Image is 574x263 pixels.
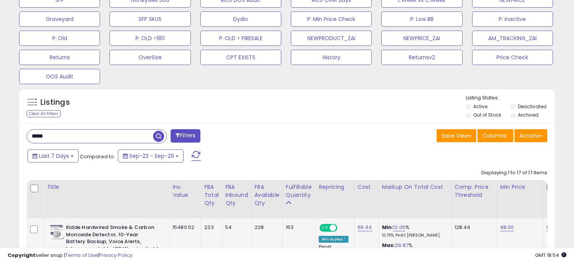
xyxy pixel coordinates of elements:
[437,129,476,142] button: Save View
[472,11,553,27] button: P: Inactive
[65,252,98,259] a: Terms of Use
[319,183,351,191] div: Repricing
[546,224,559,231] a: 117.36
[482,132,506,140] span: Columns
[518,103,547,110] label: Deactivated
[500,224,514,231] a: 98.00
[110,11,190,27] button: SFP SKUS
[8,252,35,259] strong: Copyright
[200,31,281,46] button: P: OLD > FIRESALE
[518,112,539,118] label: Archived
[286,183,312,199] div: Fulfillable Quantity
[358,183,376,191] div: Cost
[171,129,200,143] button: Filters
[80,153,115,160] span: Compared to:
[110,31,190,46] button: P: OLD >180
[19,50,100,65] button: Returns
[382,224,445,238] div: %
[381,31,462,46] button: NEWPRICE_ZAI
[291,11,372,27] button: P: Min Price Check
[173,224,195,231] div: 15480.52
[291,50,372,65] button: History
[39,152,69,160] span: Last 7 Days
[320,225,330,231] span: ON
[382,224,393,231] b: Min:
[455,224,491,231] div: 128.44
[200,11,281,27] button: Dydio
[500,183,540,191] div: Min Price
[382,183,448,191] div: Markup on Total Cost
[225,224,245,231] div: 54
[291,31,372,46] button: NEWPRODUCT_ZAI
[200,50,281,65] button: CPT EXISTS
[514,129,547,142] button: Actions
[472,50,553,65] button: Price Check
[173,183,198,199] div: Inv. value
[255,183,279,207] div: FBA Available Qty
[49,224,64,239] img: 41t206H2aPL._SL40_.jpg
[19,69,100,84] button: OOS Audit
[381,50,462,65] button: Returnsv2
[204,183,219,207] div: FBA Total Qty
[336,225,348,231] span: OFF
[66,224,159,261] b: Kidde Hardwired Smoke & Carbon Monoxide Detector, 10-Year Battery Backup, Voice Alerts, Interconn...
[27,149,79,162] button: Last 7 Days
[379,180,451,218] th: The percentage added to the cost of goods (COGS) that forms the calculator for Min & Max prices.
[255,224,277,231] div: 228
[481,169,547,177] div: Displaying 1 to 17 of 17 items
[473,103,487,110] label: Active
[118,149,184,162] button: Sep-23 - Sep-29
[477,129,513,142] button: Columns
[110,50,190,65] button: OverSize
[358,224,372,231] a: 66.44
[382,233,445,238] p: 10.76% Profit [PERSON_NAME]
[19,31,100,46] button: P: Old
[473,112,501,118] label: Out of Stock
[286,224,310,231] div: 153
[129,152,174,160] span: Sep-23 - Sep-29
[393,224,405,231] a: 12.05
[466,94,555,102] p: Listing States:
[472,31,553,46] button: AM_TRACKING_ZAI
[535,252,566,259] span: 2025-10-7 18:54 GMT
[40,97,70,108] h5: Listings
[27,110,61,117] div: Clear All Filters
[99,252,132,259] a: Privacy Policy
[47,183,166,191] div: Title
[19,11,100,27] button: Graveyard
[204,224,216,231] div: 233
[455,183,494,199] div: Comp. Price Threshold
[8,252,132,259] div: seller snap | |
[319,236,348,243] div: Win BuyBox *
[225,183,248,207] div: FBA inbound Qty
[381,11,462,27] button: P: Low BB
